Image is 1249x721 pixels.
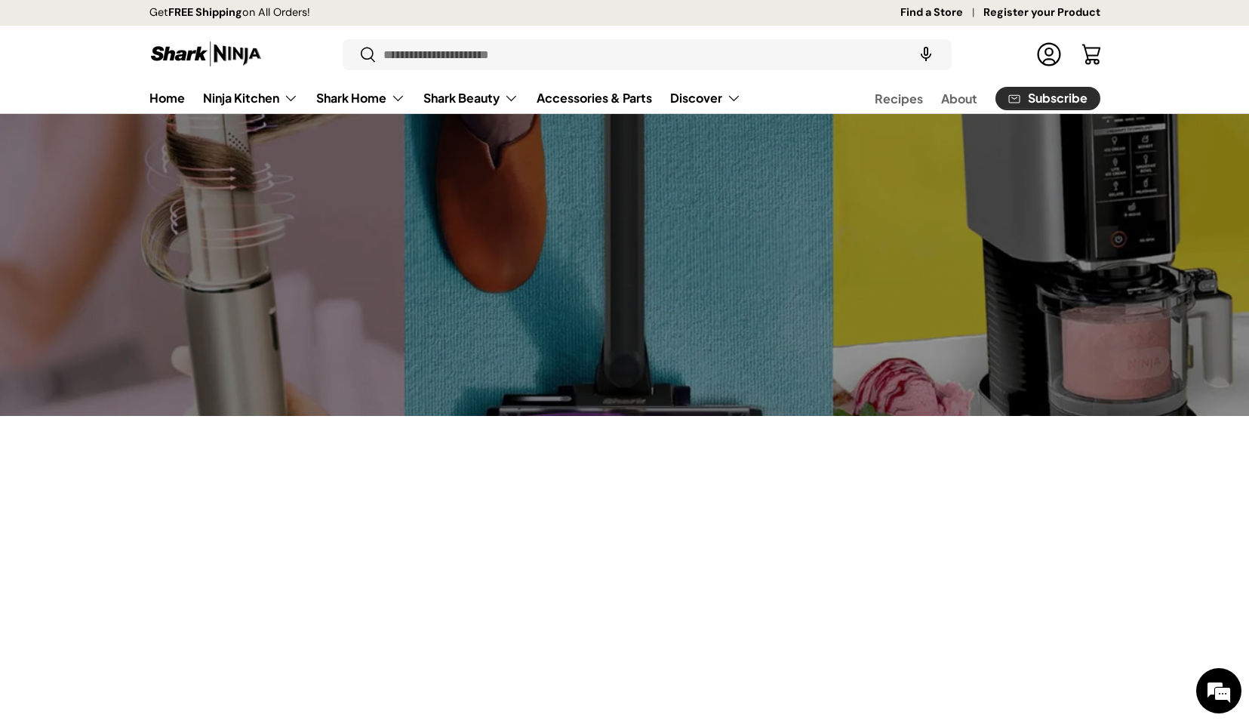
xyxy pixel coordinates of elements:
summary: Shark Beauty [414,83,528,113]
span: Subscribe [1028,92,1087,104]
a: Shark Beauty [423,83,518,113]
a: Accessories & Parts [537,83,652,112]
a: Ninja Kitchen [203,83,298,113]
a: Shark Home [316,83,405,113]
img: Shark Ninja Philippines [149,39,263,69]
summary: Ninja Kitchen [194,83,307,113]
a: Discover [670,83,741,113]
summary: Discover [661,83,750,113]
a: Home [149,83,185,112]
a: About [941,84,977,113]
nav: Secondary [838,83,1100,113]
summary: Shark Home [307,83,414,113]
a: Subscribe [995,87,1100,110]
p: Get on All Orders! [149,5,310,21]
speech-search-button: Search by voice [902,38,950,71]
strong: FREE Shipping [168,5,242,19]
a: Recipes [875,84,923,113]
nav: Primary [149,83,741,113]
a: Register your Product [983,5,1100,21]
a: Find a Store [900,5,983,21]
